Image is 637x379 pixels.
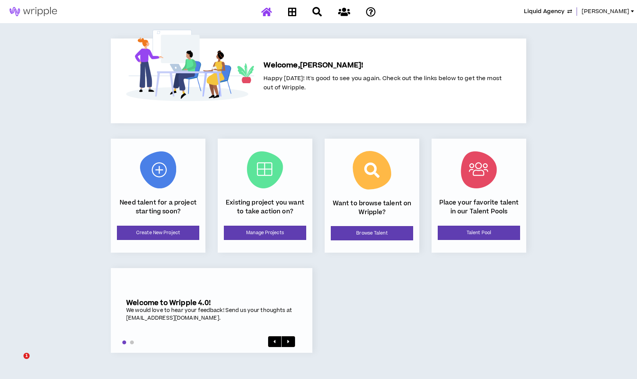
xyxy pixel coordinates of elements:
span: Happy [DATE]! It's good to see you again. Check out the links below to get the most out of Wripple. [263,74,502,92]
button: Liquid Agency [524,7,572,16]
p: Place your favorite talent in our Talent Pools [438,198,520,216]
h5: Welcome, [PERSON_NAME] ! [263,60,502,71]
img: Talent Pool [461,151,497,188]
a: Create New Project [117,226,199,240]
p: Need talent for a project starting soon? [117,198,199,216]
a: Manage Projects [224,226,306,240]
h5: Welcome to Wripple 4.0! [126,299,297,307]
img: New Project [140,151,176,188]
span: [PERSON_NAME] [582,7,629,16]
iframe: Intercom live chat [8,353,26,371]
div: We would love to hear your feedback! Send us your thoughts at [EMAIL_ADDRESS][DOMAIN_NAME]. [126,307,297,322]
span: Liquid Agency [524,7,564,16]
a: Browse Talent [331,226,413,240]
p: Want to browse talent on Wripple? [331,199,413,216]
p: Existing project you want to take action on? [224,198,306,216]
img: Current Projects [247,151,283,188]
a: Talent Pool [438,226,520,240]
span: 1 [23,353,30,359]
